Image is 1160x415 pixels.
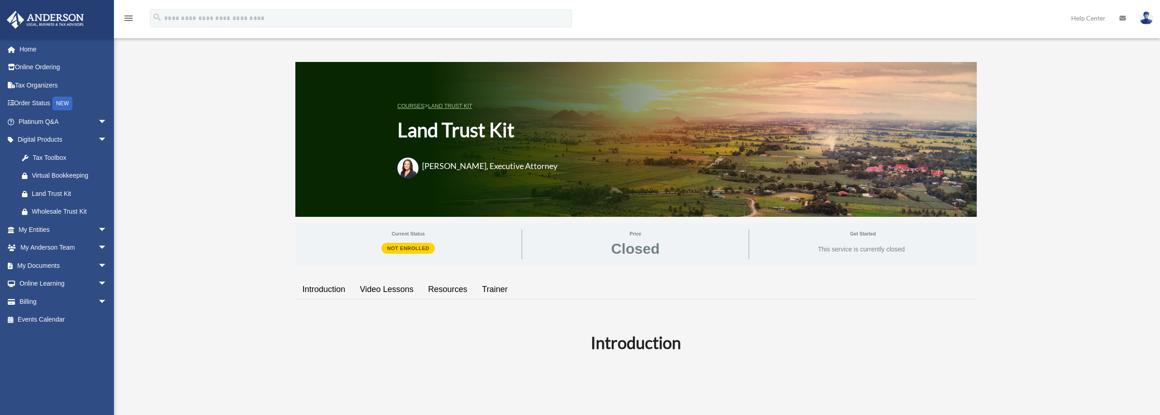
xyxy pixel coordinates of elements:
div: Wholesale Trust Kit [32,206,109,217]
span: arrow_drop_down [98,275,116,293]
a: My Documentsarrow_drop_down [6,256,121,275]
a: Home [6,40,121,58]
a: Digital Productsarrow_drop_down [6,131,121,149]
a: Land Trust Kit [428,103,472,109]
a: Land Trust Kit [13,184,116,203]
a: Trainer [474,277,515,302]
a: Events Calendar [6,311,121,329]
a: Resources [421,277,474,302]
div: Tax Toolbox [32,152,109,164]
span: Price [529,230,742,238]
span: Current Status [302,230,515,238]
img: User Pic [1139,11,1153,25]
span: arrow_drop_down [98,220,116,239]
span: This service is currently closed [818,246,905,254]
span: arrow_drop_down [98,239,116,257]
a: Online Learningarrow_drop_down [6,275,121,293]
span: Closed [611,241,660,256]
img: Anderson Advisors Platinum Portal [4,11,87,29]
span: Not Enrolled [382,243,435,254]
span: arrow_drop_down [98,256,116,275]
p: > [397,100,569,112]
a: COURSES [397,103,424,109]
a: Online Ordering [6,58,121,77]
span: Get Started [756,230,970,238]
a: Order StatusNEW [6,94,121,113]
span: arrow_drop_down [98,113,116,131]
a: Introduction [295,277,353,302]
div: Virtual Bookkeeping [32,170,109,181]
span: arrow_drop_down [98,292,116,311]
div: NEW [52,97,72,110]
a: My Entitiesarrow_drop_down [6,220,121,239]
a: Tax Organizers [6,76,121,94]
a: Tax Toolbox [13,149,121,167]
div: Land Trust Kit [32,188,105,200]
h1: Land Trust Kit [397,117,569,143]
i: search [152,12,162,22]
a: Platinum Q&Aarrow_drop_down [6,113,121,131]
h2: Introduction [301,331,971,354]
span: arrow_drop_down [98,131,116,149]
a: Video Lessons [353,277,421,302]
h3: [PERSON_NAME], Executive Attorney [422,160,557,172]
a: Billingarrow_drop_down [6,292,121,311]
a: My Anderson Teamarrow_drop_down [6,239,121,257]
a: menu [123,16,134,24]
i: menu [123,13,134,24]
a: Virtual Bookkeeping [13,167,121,185]
a: Wholesale Trust Kit [13,203,121,221]
img: Amanda-Wylanda.png [397,158,418,179]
